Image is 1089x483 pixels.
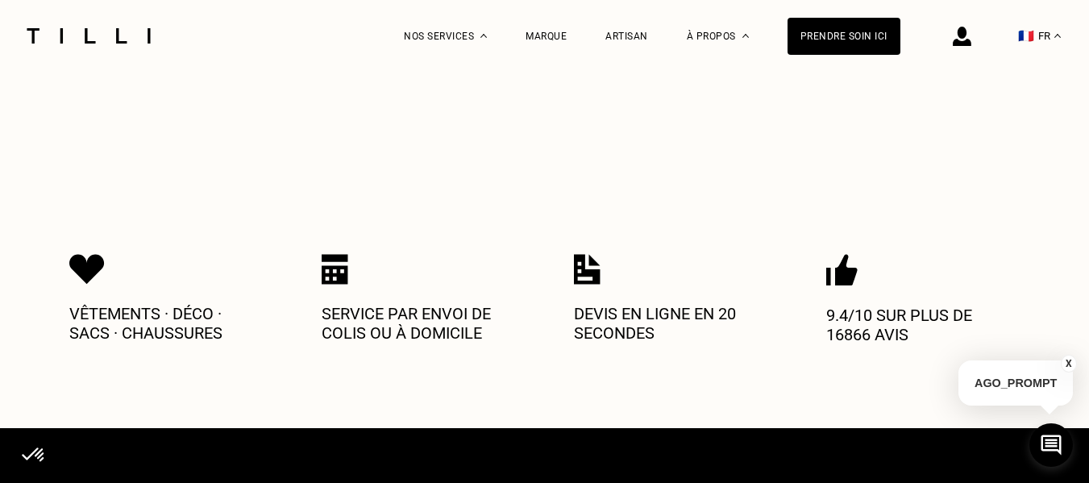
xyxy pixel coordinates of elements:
img: Menu déroulant à propos [742,34,749,38]
img: Icon [826,254,858,286]
button: X [1061,355,1077,373]
p: Service par envoi de colis ou à domicile [322,304,515,343]
p: Devis en ligne en 20 secondes [574,304,767,343]
img: icône connexion [953,27,971,46]
img: Icon [69,254,105,285]
a: Artisan [605,31,648,42]
img: menu déroulant [1054,34,1061,38]
img: Menu déroulant [480,34,487,38]
span: 🇫🇷 [1018,28,1034,44]
p: AGO_PROMPT [958,360,1073,406]
img: Icon [322,254,348,285]
p: Vêtements · Déco · Sacs · Chaussures [69,304,263,343]
a: Marque [526,31,567,42]
p: 9.4/10 sur plus de 16866 avis [826,306,1020,344]
img: Icon [574,254,601,285]
a: Prendre soin ici [788,18,900,55]
img: Logo du service de couturière Tilli [21,28,156,44]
